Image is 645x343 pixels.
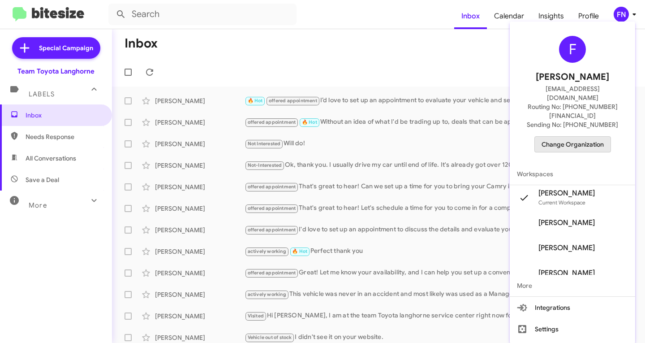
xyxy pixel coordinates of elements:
[536,70,609,84] span: [PERSON_NAME]
[538,218,595,227] span: [PERSON_NAME]
[559,36,586,63] div: F
[520,84,624,102] span: [EMAIL_ADDRESS][DOMAIN_NAME]
[538,269,595,278] span: [PERSON_NAME]
[527,120,618,129] span: Sending No: [PHONE_NUMBER]
[510,297,635,318] button: Integrations
[542,137,604,152] span: Change Organization
[520,102,624,120] span: Routing No: [PHONE_NUMBER][FINANCIAL_ID]
[534,136,611,152] button: Change Organization
[538,199,585,206] span: Current Workspace
[538,243,595,252] span: [PERSON_NAME]
[538,189,595,198] span: [PERSON_NAME]
[510,318,635,340] button: Settings
[510,275,635,296] span: More
[510,163,635,185] span: Workspaces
